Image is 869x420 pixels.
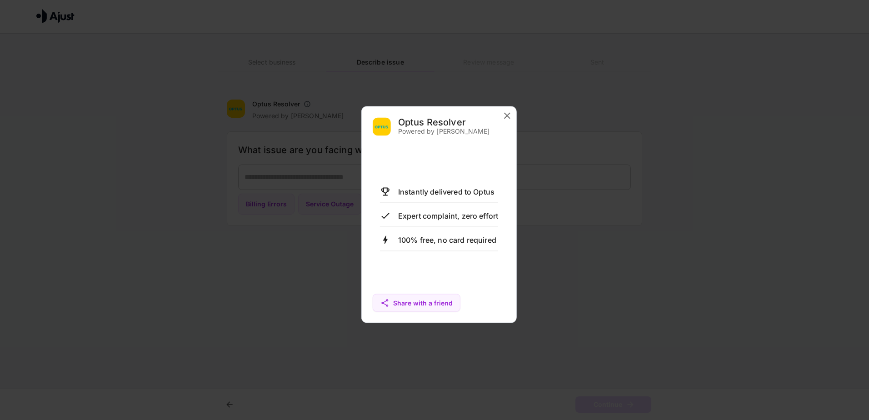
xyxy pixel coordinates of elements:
[398,234,496,245] p: 100% free, no card required
[398,210,498,221] p: Expert complaint, zero effort
[398,118,466,127] h6: Optus Resolver
[498,107,516,125] button: close
[398,186,494,197] p: Instantly delivered to Optus
[373,294,460,312] button: Share with a friend
[398,127,490,136] p: Powered by [PERSON_NAME]
[373,118,391,136] img: Optus
[393,298,453,308] span: Share with a friend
